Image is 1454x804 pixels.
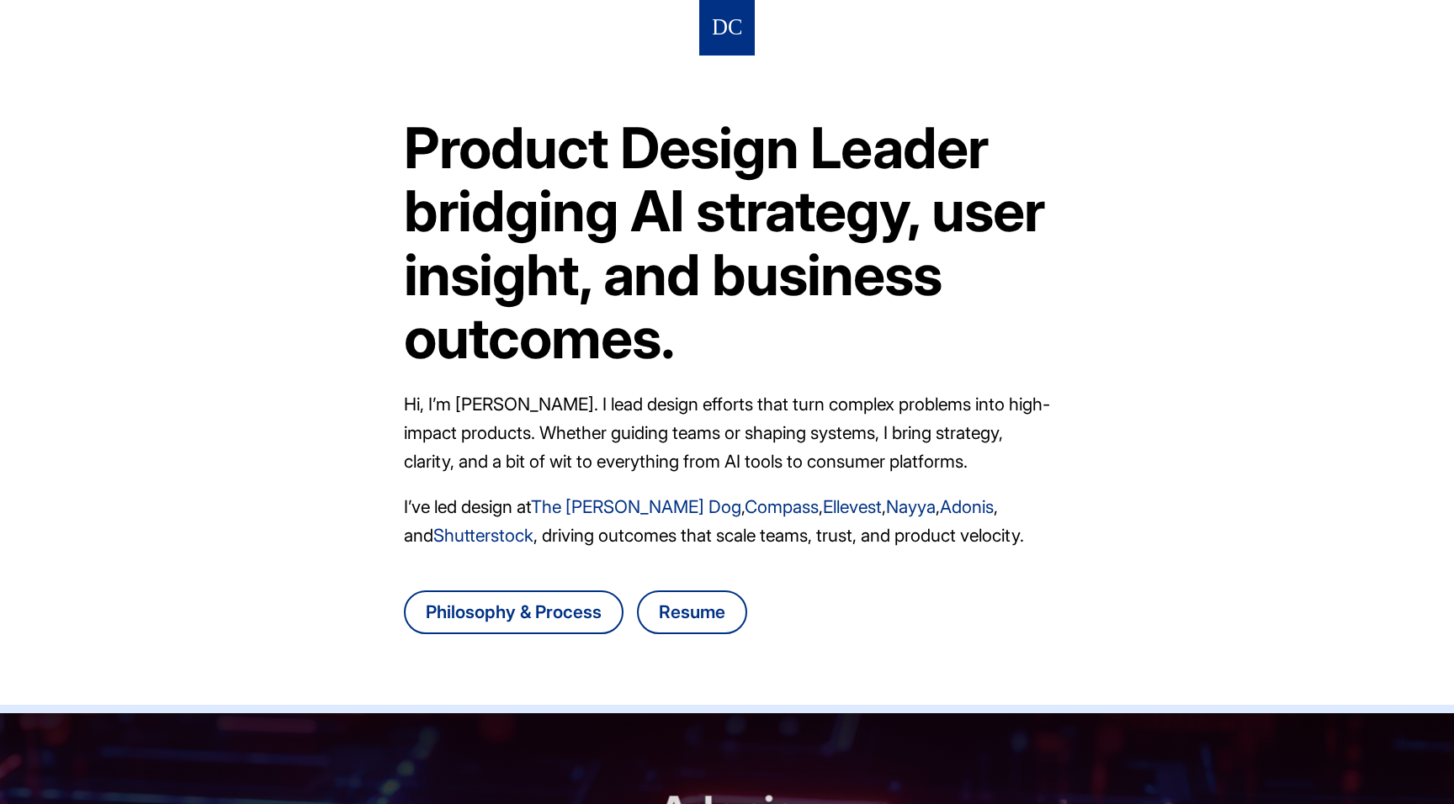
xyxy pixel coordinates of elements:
p: I’ve led design at , , , , , and , driving outcomes that scale teams, trust, and product velocity. [404,493,1050,550]
a: The [PERSON_NAME] Dog [531,496,741,517]
p: Hi, I’m [PERSON_NAME]. I lead design efforts that turn complex problems into high-impact products... [404,390,1050,476]
a: Adonis [940,496,994,517]
a: Go to Danny Chang's design philosophy and process page [404,590,624,634]
a: Download Danny Chang's resume as a PDF file [637,590,747,634]
a: Shutterstock [433,525,533,546]
img: Logo [713,13,741,44]
a: Nayya [886,496,936,517]
h1: Product Design Leader bridging AI strategy, user insight, and business outcomes. [404,116,1050,370]
a: Compass [745,496,819,517]
a: Ellevest [823,496,882,517]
